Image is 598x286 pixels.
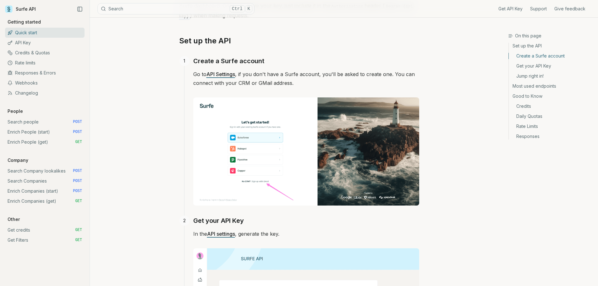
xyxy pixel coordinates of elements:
[5,176,85,186] a: Search Companies POST
[509,91,593,101] a: Good to Know
[509,111,593,121] a: Daily Quotas
[5,78,85,88] a: Webhooks
[509,61,593,71] a: Get your API Key
[245,5,252,12] kbd: K
[5,117,85,127] a: Search people POST
[5,48,85,58] a: Credits & Quotas
[5,235,85,245] a: Get Filters GET
[193,216,244,226] a: Get your API Key
[206,71,235,77] a: API Settings
[498,6,523,12] a: Get API Key
[5,137,85,147] a: Enrich People (get) GET
[5,196,85,206] a: Enrich Companies (get) GET
[509,131,593,140] a: Responses
[230,5,245,12] kbd: Ctrl
[5,166,85,176] a: Search Company lookalikes POST
[509,43,593,51] a: Set up the API
[509,81,593,91] a: Most used endpoints
[5,186,85,196] a: Enrich Companies (start) POST
[5,28,85,38] a: Quick start
[193,97,419,206] img: Image
[75,199,82,204] span: GET
[5,225,85,235] a: Get credits GET
[5,108,25,114] p: People
[179,36,231,46] a: Set up the API
[5,157,31,163] p: Company
[5,19,43,25] p: Getting started
[5,127,85,137] a: Enrich People (start) POST
[5,38,85,48] a: API Key
[509,71,593,81] a: Jump right in!
[530,6,547,12] a: Support
[75,238,82,243] span: GET
[508,33,593,39] h3: On this page
[193,70,419,87] p: Go to , if you don't have a Surfe account, you'll be asked to create one. You can connect with yo...
[509,121,593,131] a: Rate Limits
[75,140,82,145] span: GET
[73,179,82,184] span: POST
[73,119,82,124] span: POST
[73,168,82,173] span: POST
[5,4,36,14] a: Surfe API
[193,56,264,66] a: Create a Surfe account
[75,4,85,14] button: Collapse Sidebar
[5,216,22,223] p: Other
[73,129,82,135] span: POST
[5,58,85,68] a: Rate limits
[5,88,85,98] a: Changelog
[97,3,255,14] button: SearchCtrlK
[554,6,585,12] a: Give feedback
[207,231,235,237] a: API settings
[73,189,82,194] span: POST
[75,228,82,233] span: GET
[5,68,85,78] a: Responses & Errors
[509,51,593,61] a: Create a Surfe account
[509,101,593,111] a: Credits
